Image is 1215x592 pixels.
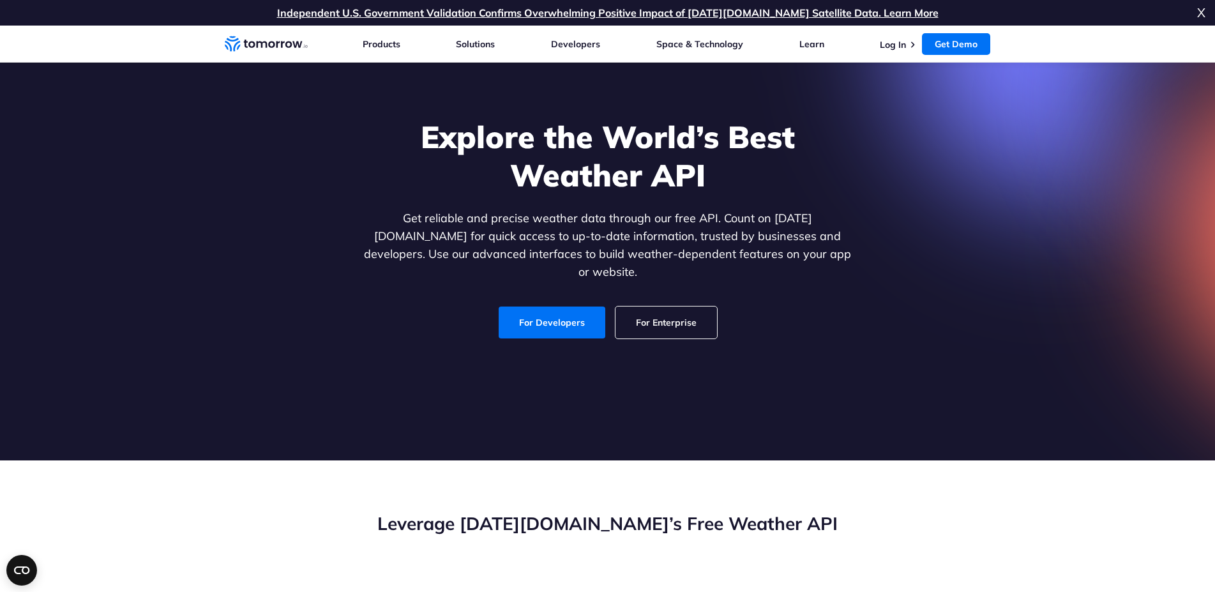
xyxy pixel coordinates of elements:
[551,38,600,50] a: Developers
[277,6,939,19] a: Independent U.S. Government Validation Confirms Overwhelming Positive Impact of [DATE][DOMAIN_NAM...
[880,39,906,50] a: Log In
[6,555,37,586] button: Open CMP widget
[361,118,854,194] h1: Explore the World’s Best Weather API
[615,307,717,338] a: For Enterprise
[656,38,743,50] a: Space & Technology
[799,38,824,50] a: Learn
[456,38,495,50] a: Solutions
[361,209,854,281] p: Get reliable and precise weather data through our free API. Count on [DATE][DOMAIN_NAME] for quic...
[922,33,990,55] a: Get Demo
[225,34,308,54] a: Home link
[499,307,605,338] a: For Developers
[225,512,991,536] h2: Leverage [DATE][DOMAIN_NAME]’s Free Weather API
[363,38,400,50] a: Products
